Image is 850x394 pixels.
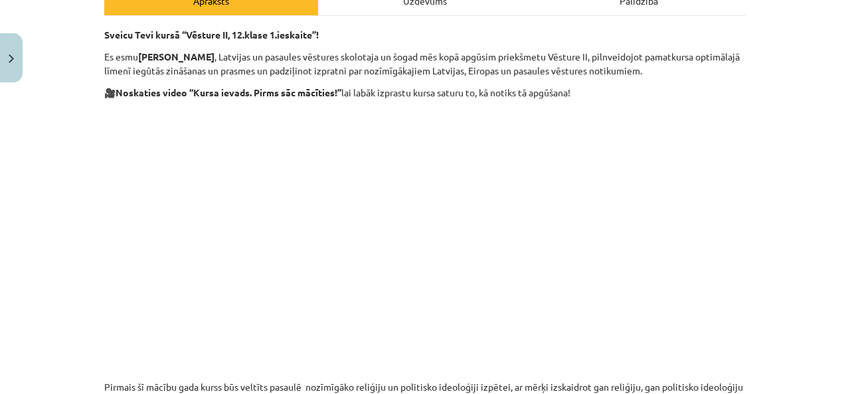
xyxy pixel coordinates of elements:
strong: Noskaties video “Kursa ievads. Pirms sāc mācīties!” [116,86,341,98]
p: 🎥 lai labāk izprastu kursa saturu to, kā notiks tā apgūšana! [104,86,746,100]
strong: [PERSON_NAME] [138,50,214,62]
img: icon-close-lesson-0947bae3869378f0d4975bcd49f059093ad1ed9edebbc8119c70593378902aed.svg [9,54,14,63]
strong: Sveicu Tevi kursā “Vēsture II, 12.klase 1.ieskaite”! [104,29,319,41]
p: Es esmu , Latvijas un pasaules vēstures skolotaja un šogad mēs kopā apgūsim priekšmetu Vēsture II... [104,50,746,78]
